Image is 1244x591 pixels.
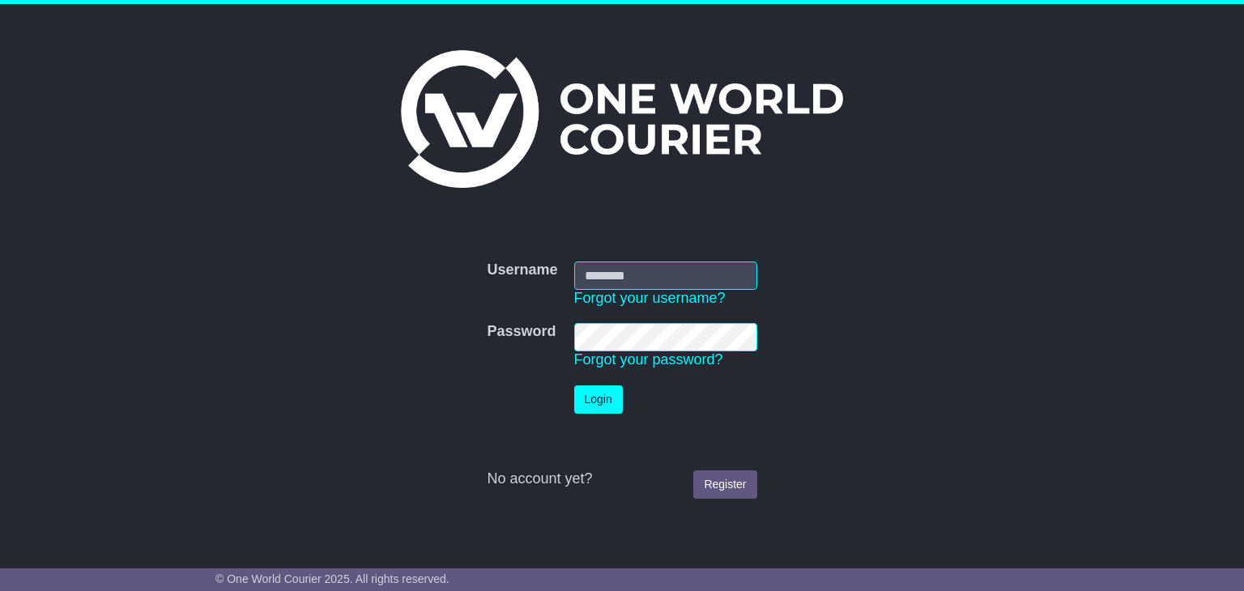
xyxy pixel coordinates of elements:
[574,351,723,368] a: Forgot your password?
[215,572,449,585] span: © One World Courier 2025. All rights reserved.
[401,50,843,188] img: One World
[574,290,726,306] a: Forgot your username?
[487,261,557,279] label: Username
[487,470,756,488] div: No account yet?
[693,470,756,499] a: Register
[574,385,623,414] button: Login
[487,323,556,341] label: Password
